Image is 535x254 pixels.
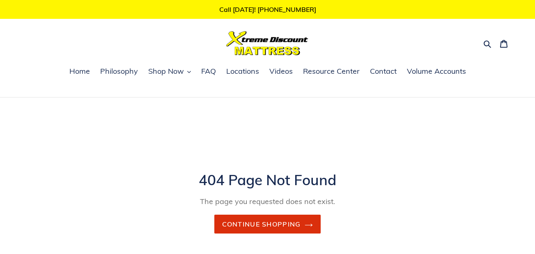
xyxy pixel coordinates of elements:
[69,66,90,76] span: Home
[407,66,466,76] span: Volume Accounts
[67,171,469,188] h1: 404 Page Not Found
[269,66,293,76] span: Videos
[100,66,138,76] span: Philosophy
[299,66,364,78] a: Resource Center
[214,215,321,234] a: Continue shopping
[201,66,216,76] span: FAQ
[65,66,94,78] a: Home
[96,66,142,78] a: Philosophy
[144,66,195,78] button: Shop Now
[222,66,263,78] a: Locations
[197,66,220,78] a: FAQ
[303,66,360,76] span: Resource Center
[226,31,308,55] img: Xtreme Discount Mattress
[67,196,469,207] p: The page you requested does not exist.
[370,66,397,76] span: Contact
[366,66,401,78] a: Contact
[148,66,184,76] span: Shop Now
[226,66,259,76] span: Locations
[403,66,470,78] a: Volume Accounts
[265,66,297,78] a: Videos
